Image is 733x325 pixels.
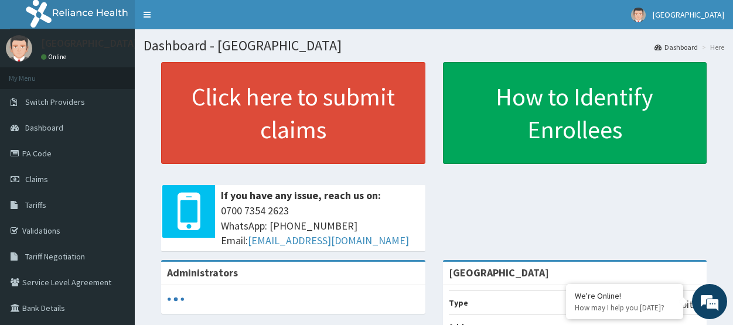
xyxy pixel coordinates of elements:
[25,200,46,210] span: Tariffs
[25,174,48,184] span: Claims
[167,266,238,279] b: Administrators
[41,53,69,61] a: Online
[654,42,698,52] a: Dashboard
[41,38,138,49] p: [GEOGRAPHIC_DATA]
[575,303,674,313] p: How may I help you today?
[699,42,724,52] li: Here
[25,97,85,107] span: Switch Providers
[221,203,420,248] span: 0700 7354 2623 WhatsApp: [PHONE_NUMBER] Email:
[167,290,185,308] svg: audio-loading
[161,62,425,164] a: Click here to submit claims
[653,9,724,20] span: [GEOGRAPHIC_DATA]
[631,8,646,22] img: User Image
[248,234,409,247] a: [EMAIL_ADDRESS][DOMAIN_NAME]
[221,189,381,202] b: If you have any issue, reach us on:
[144,38,724,53] h1: Dashboard - [GEOGRAPHIC_DATA]
[443,62,707,164] a: How to Identify Enrollees
[25,251,85,262] span: Tariff Negotiation
[6,35,32,61] img: User Image
[449,297,468,308] b: Type
[575,290,674,301] div: We're Online!
[449,266,549,279] strong: [GEOGRAPHIC_DATA]
[25,122,63,133] span: Dashboard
